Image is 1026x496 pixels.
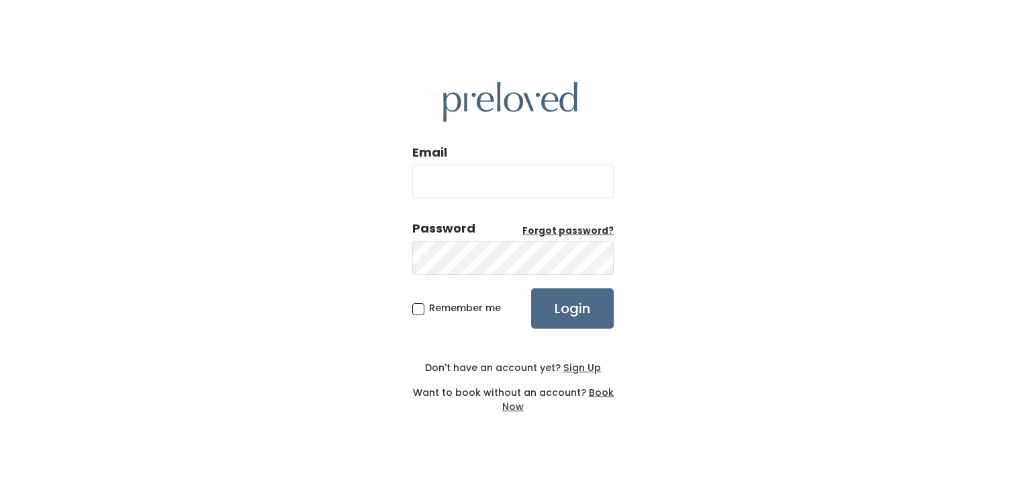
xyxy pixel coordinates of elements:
[412,375,614,414] div: Want to book without an account?
[412,144,447,161] label: Email
[412,361,614,375] div: Don't have an account yet?
[502,386,614,413] a: Book Now
[561,361,601,374] a: Sign Up
[522,224,614,238] a: Forgot password?
[522,224,614,237] u: Forgot password?
[443,82,577,122] img: preloved logo
[429,301,501,315] span: Remember me
[563,361,601,374] u: Sign Up
[412,220,475,237] div: Password
[531,288,614,329] input: Login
